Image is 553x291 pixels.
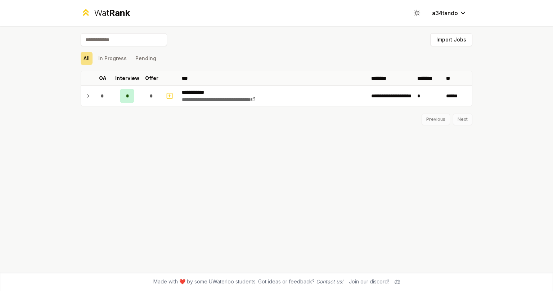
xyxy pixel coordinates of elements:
p: Offer [145,75,158,82]
button: a34tando [426,6,472,19]
button: Import Jobs [430,33,472,46]
span: a34tando [432,9,458,17]
div: Wat [94,7,130,19]
div: Join our discord! [349,278,389,285]
button: In Progress [95,52,130,65]
button: All [81,52,93,65]
a: Contact us! [316,278,343,285]
p: Interview [115,75,139,82]
p: OA [99,75,107,82]
a: WatRank [81,7,130,19]
span: Made with ❤️ by some UWaterloo students. Got ideas or feedback? [153,278,343,285]
button: Pending [132,52,159,65]
span: Rank [109,8,130,18]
